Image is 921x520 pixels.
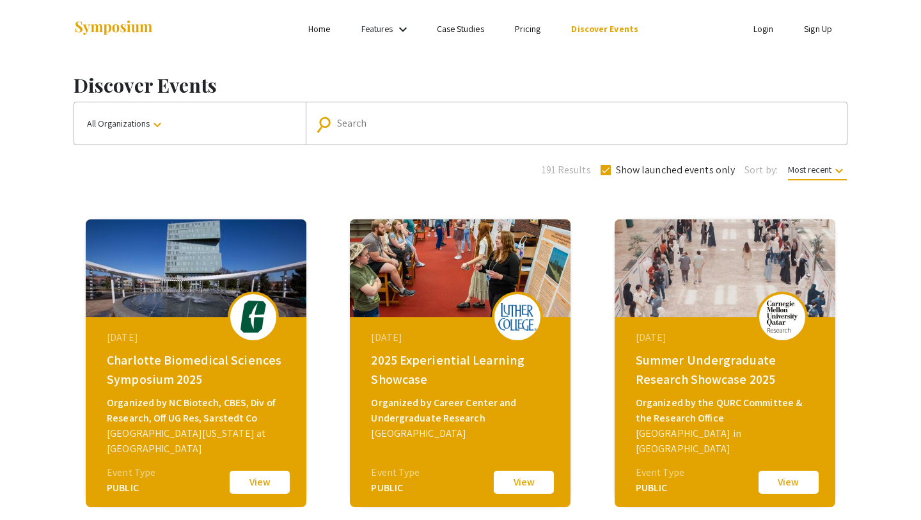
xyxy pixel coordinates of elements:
[788,164,847,180] span: Most recent
[371,465,420,480] div: Event Type
[107,395,288,426] div: Organized by NC Biotech, CBES, Div of Research, Off UG Res, Sarstedt Co
[107,480,155,496] div: PUBLIC
[616,162,736,178] span: Show launched events only
[437,23,484,35] a: Case Studies
[763,301,801,333] img: summer-undergraduate-research-showcase-2025_eventLogo_367938_.png
[778,158,857,181] button: Most recent
[636,351,817,389] div: Summer Undergraduate Research Showcase 2025
[395,22,411,37] mat-icon: Expand Features list
[86,219,306,317] img: biomedical-sciences2025_eventCoverPhoto_f0c029__thumb.jpg
[542,162,591,178] span: 191 Results
[571,23,638,35] a: Discover Events
[804,23,832,35] a: Sign Up
[636,465,684,480] div: Event Type
[350,219,571,317] img: 2025-experiential-learning-showcase_eventCoverPhoto_3051d9__thumb.jpg
[74,74,847,97] h1: Discover Events
[361,23,393,35] a: Features
[615,219,835,317] img: summer-undergraduate-research-showcase-2025_eventCoverPhoto_d7183b__thumb.jpg
[636,480,684,496] div: PUBLIC
[107,330,288,345] div: [DATE]
[371,395,553,426] div: Organized by Career Center and Undergraduate Research
[371,480,420,496] div: PUBLIC
[318,113,336,136] mat-icon: Search
[371,426,553,441] div: [GEOGRAPHIC_DATA]
[228,469,292,496] button: View
[636,395,817,426] div: Organized by the QURC Committee & the Research Office
[371,330,553,345] div: [DATE]
[74,20,153,37] img: Symposium by ForagerOne
[831,163,847,178] mat-icon: keyboard_arrow_down
[744,162,778,178] span: Sort by:
[492,469,556,496] button: View
[636,330,817,345] div: [DATE]
[107,351,288,389] div: Charlotte Biomedical Sciences Symposium 2025
[371,351,553,389] div: 2025 Experiential Learning Showcase
[10,462,54,510] iframe: Chat
[107,426,288,457] div: [GEOGRAPHIC_DATA][US_STATE] at [GEOGRAPHIC_DATA]
[498,303,537,331] img: 2025-experiential-learning-showcase_eventLogo_377aea_.png
[515,23,541,35] a: Pricing
[107,465,155,480] div: Event Type
[636,426,817,457] div: [GEOGRAPHIC_DATA] in [GEOGRAPHIC_DATA]
[87,118,165,129] span: All Organizations
[150,117,165,132] mat-icon: keyboard_arrow_down
[74,102,306,145] button: All Organizations
[234,301,272,333] img: biomedical-sciences2025_eventLogo_e7ea32_.png
[757,469,821,496] button: View
[753,23,774,35] a: Login
[308,23,330,35] a: Home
